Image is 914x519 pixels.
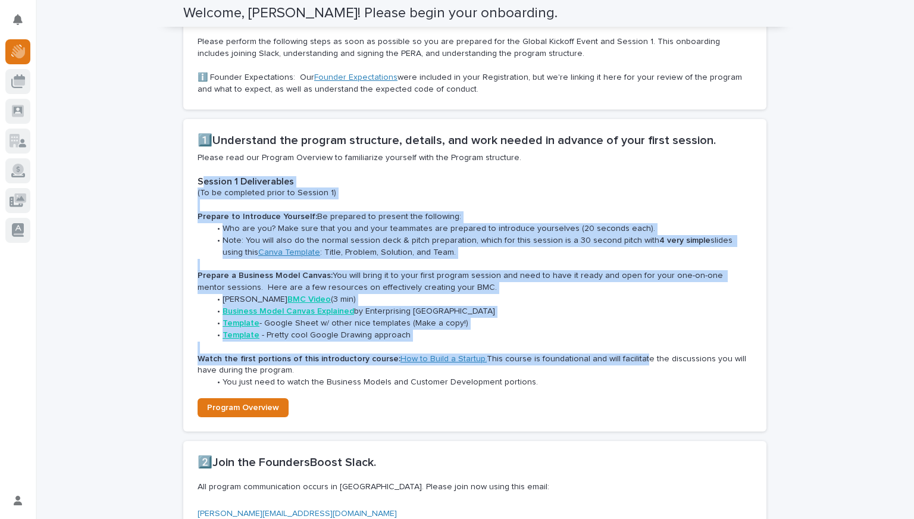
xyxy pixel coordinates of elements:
[198,152,752,164] p: Please read our Program Overview to familiarize yourself with the Program structure.
[210,223,752,235] li: Who are you? Make sure that you and your teammates are prepared to introduce yourselves (20 secon...
[198,187,752,199] p: (To be completed prior to Session 1)
[198,509,397,518] a: [PERSON_NAME][EMAIL_ADDRESS][DOMAIN_NAME]
[258,248,320,257] a: Canva Template
[198,270,752,294] p: You will bring it to your first program session and need to have it ready and open for your one-o...
[223,307,354,315] a: Business Model Canvas Explained
[198,72,752,96] p: ℹ️ Founder Expectations: Our were included in your Registration, but we're linking it here for yo...
[212,457,376,468] strong: Join the FoundersBoost Slack.
[210,318,752,330] li: - Google Sheet w/ other nice templates (Make a copy!)
[198,271,333,280] strong: Prepare a Business Model Canvas:
[198,133,752,148] h2: 1️⃣Understand the program structure, details, and work needed in advance of your first session.
[314,73,397,82] a: Founder Expectations
[210,306,752,318] li: by Enterprising [GEOGRAPHIC_DATA]
[223,331,259,339] a: Template
[207,404,279,412] span: Program Overview
[210,330,752,342] li: - Pretty cool Google Drawing approach
[183,5,558,22] h2: Welcome, [PERSON_NAME]! Please begin your onboarding.
[223,319,259,327] a: Template
[210,377,752,389] li: You just need to watch the Business Models and Customer Development portions.
[210,235,752,259] li: Note: You will also do the normal session deck & pitch preparation, which for this session is a 3...
[198,355,400,363] strong: Watch the first portions of this introductory course:
[5,7,30,32] button: Notifications
[198,36,752,60] p: Please perform the following steps as soon as possible so you are prepared for the Global Kickoff...
[659,236,710,245] strong: 4 very simple
[198,455,747,470] h1: 2️⃣
[198,398,289,417] a: Program Overview
[198,177,294,186] strong: Session 1 Deliverables
[400,355,487,363] a: How to Build a Startup.
[287,295,331,304] a: BMC Video
[198,211,752,223] p: Be prepared to present the following:
[210,294,752,306] li: [PERSON_NAME] (3 min)
[198,483,549,491] span: All program communication occurs in [GEOGRAPHIC_DATA]. Please join now using this email:
[15,14,30,33] div: Notifications
[198,354,752,377] p: This course is foundational and will facilitate the discussions you will have during the program.
[198,212,317,221] strong: Prepare to Introduce Yourself:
